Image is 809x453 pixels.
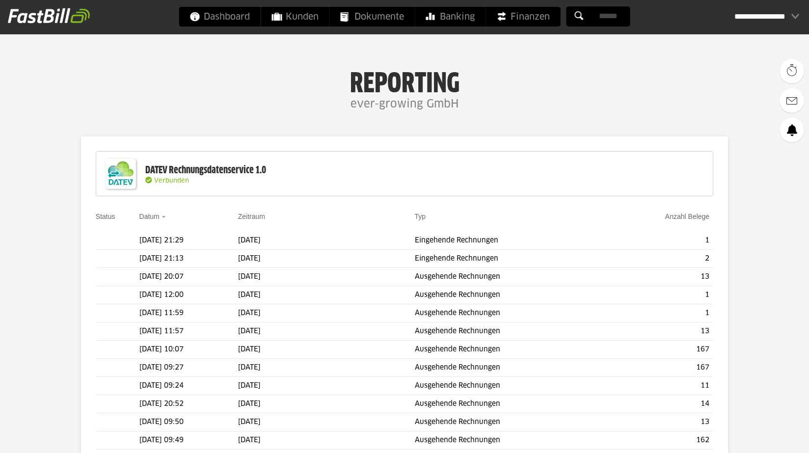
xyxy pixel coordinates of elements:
a: Dokumente [330,7,415,27]
td: [DATE] [238,431,415,450]
td: 14 [605,395,713,413]
td: [DATE] [238,395,415,413]
span: Verbunden [154,178,189,184]
td: [DATE] 09:24 [139,377,238,395]
td: Eingehende Rechnungen [415,250,606,268]
td: Ausgehende Rechnungen [415,322,606,341]
td: Ausgehende Rechnungen [415,377,606,395]
iframe: Öffnet ein Widget, in dem Sie weitere Informationen finden [732,424,799,448]
div: DATEV Rechnungsdatenservice 1.0 [145,164,266,177]
td: [DATE] [238,341,415,359]
td: [DATE] [238,268,415,286]
span: Banking [426,7,475,27]
td: [DATE] [238,413,415,431]
td: 2 [605,250,713,268]
td: [DATE] 10:07 [139,341,238,359]
a: Status [96,213,115,220]
td: [DATE] 09:50 [139,413,238,431]
td: Ausgehende Rechnungen [415,268,606,286]
td: Ausgehende Rechnungen [415,341,606,359]
td: [DATE] 12:00 [139,286,238,304]
td: [DATE] 11:57 [139,322,238,341]
td: [DATE] 21:13 [139,250,238,268]
td: [DATE] [238,359,415,377]
td: Ausgehende Rechnungen [415,413,606,431]
a: Typ [415,213,426,220]
td: 167 [605,341,713,359]
td: 13 [605,322,713,341]
td: 1 [605,232,713,250]
a: Datum [139,213,160,220]
td: [DATE] 09:49 [139,431,238,450]
td: [DATE] [238,250,415,268]
td: [DATE] 11:59 [139,304,238,322]
td: Eingehende Rechnungen [415,232,606,250]
td: Ausgehende Rechnungen [415,359,606,377]
td: [DATE] 20:52 [139,395,238,413]
td: Ausgehende Rechnungen [415,395,606,413]
td: Ausgehende Rechnungen [415,286,606,304]
td: Ausgehende Rechnungen [415,431,606,450]
td: [DATE] [238,232,415,250]
a: Banking [415,7,485,27]
span: Dokumente [341,7,404,27]
img: sort_desc.gif [162,216,168,218]
img: DATEV-Datenservice Logo [101,154,140,193]
td: 1 [605,304,713,322]
h1: Reporting [98,69,711,95]
td: [DATE] [238,304,415,322]
td: 1 [605,286,713,304]
img: fastbill_logo_white.png [8,8,90,24]
a: Kunden [261,7,329,27]
span: Dashboard [190,7,250,27]
td: 11 [605,377,713,395]
span: Finanzen [497,7,550,27]
td: [DATE] 21:29 [139,232,238,250]
td: [DATE] [238,286,415,304]
a: Finanzen [486,7,561,27]
td: 167 [605,359,713,377]
a: Dashboard [179,7,261,27]
td: 13 [605,413,713,431]
td: Ausgehende Rechnungen [415,304,606,322]
td: 13 [605,268,713,286]
td: 162 [605,431,713,450]
span: Kunden [272,7,319,27]
td: [DATE] 20:07 [139,268,238,286]
a: Anzahl Belege [665,213,709,220]
td: [DATE] [238,322,415,341]
a: Zeitraum [238,213,265,220]
td: [DATE] [238,377,415,395]
td: [DATE] 09:27 [139,359,238,377]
